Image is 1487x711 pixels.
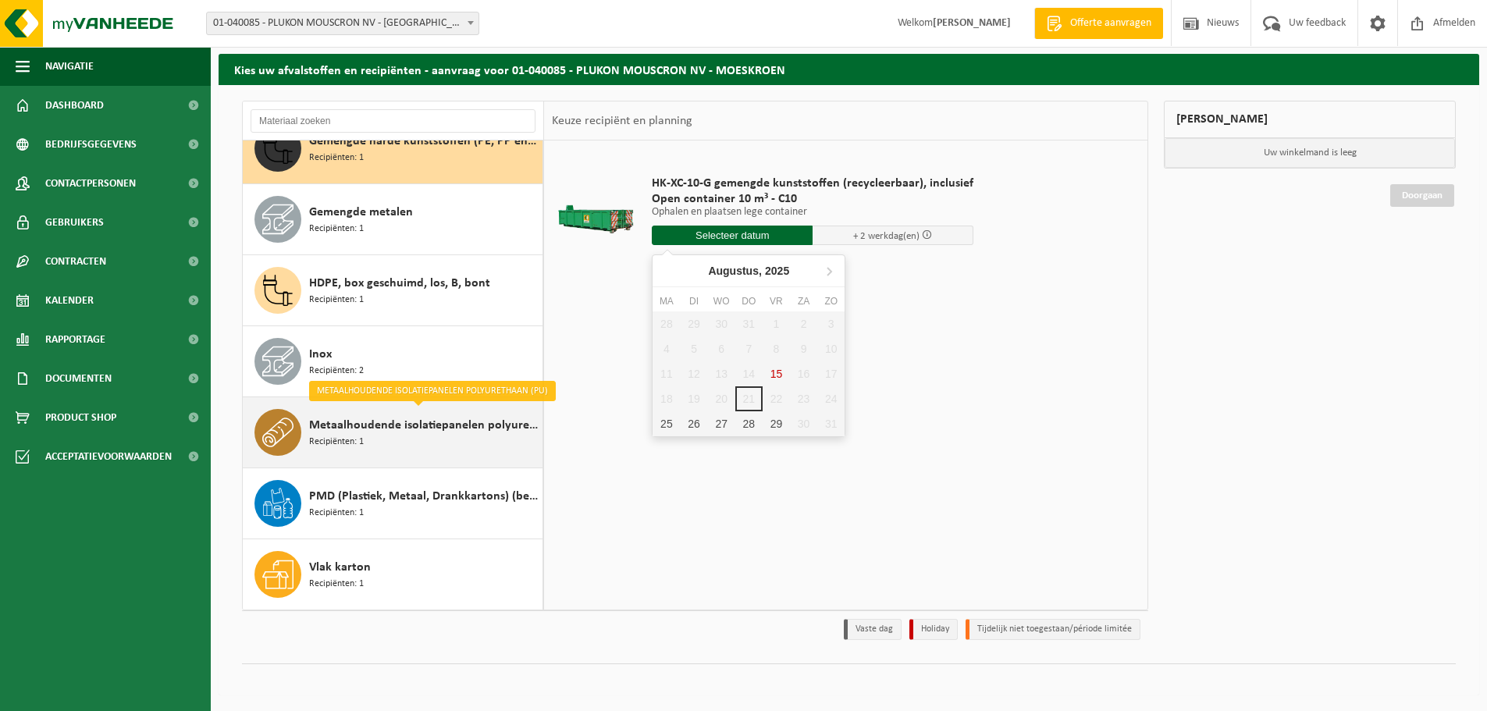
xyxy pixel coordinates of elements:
[309,293,364,308] span: Recipiënten: 1
[45,164,136,203] span: Contactpersonen
[309,364,364,379] span: Recipiënten: 2
[1066,16,1155,31] span: Offerte aanvragen
[309,506,364,521] span: Recipiënten: 1
[652,207,973,218] p: Ophalen en plaatsen lege container
[45,203,104,242] span: Gebruikers
[853,231,920,241] span: + 2 werkdag(en)
[309,435,364,450] span: Recipiënten: 1
[735,411,763,436] div: 28
[243,468,543,539] button: PMD (Plastiek, Metaal, Drankkartons) (bedrijven) Recipiënten: 1
[309,203,413,222] span: Gemengde metalen
[653,293,680,309] div: ma
[790,293,817,309] div: za
[45,242,106,281] span: Contracten
[45,359,112,398] span: Documenten
[544,101,700,140] div: Keuze recipiënt en planning
[309,222,364,236] span: Recipiënten: 1
[653,411,680,436] div: 25
[844,619,902,640] li: Vaste dag
[206,12,479,35] span: 01-040085 - PLUKON MOUSCRON NV - MOESKROEN
[243,184,543,255] button: Gemengde metalen Recipiënten: 1
[309,577,364,592] span: Recipiënten: 1
[765,265,789,276] i: 2025
[909,619,958,640] li: Holiday
[652,191,973,207] span: Open container 10 m³ - C10
[45,437,172,476] span: Acceptatievoorwaarden
[1034,8,1163,39] a: Offerte aanvragen
[243,326,543,397] button: Inox Recipiënten: 2
[708,411,735,436] div: 27
[309,558,371,577] span: Vlak karton
[45,320,105,359] span: Rapportage
[243,539,543,610] button: Vlak karton Recipiënten: 1
[680,293,707,309] div: di
[309,274,490,293] span: HDPE, box geschuimd, los, B, bont
[763,293,790,309] div: vr
[309,487,539,506] span: PMD (Plastiek, Metaal, Drankkartons) (bedrijven)
[735,293,763,309] div: do
[708,293,735,309] div: wo
[45,398,116,437] span: Product Shop
[309,416,539,435] span: Metaalhoudende isolatiepanelen polyurethaan (PU)
[45,86,104,125] span: Dashboard
[652,226,813,245] input: Selecteer datum
[933,17,1011,29] strong: [PERSON_NAME]
[652,176,973,191] span: HK-XC-10-G gemengde kunststoffen (recycleerbaar), inclusief
[219,54,1479,84] h2: Kies uw afvalstoffen en recipiënten - aanvraag voor 01-040085 - PLUKON MOUSCRON NV - MOESKROEN
[45,281,94,320] span: Kalender
[702,258,795,283] div: Augustus,
[1390,184,1454,207] a: Doorgaan
[243,397,543,468] button: Metaalhoudende isolatiepanelen polyurethaan (PU) Recipiënten: 1
[45,47,94,86] span: Navigatie
[966,619,1140,640] li: Tijdelijk niet toegestaan/période limitée
[207,12,478,34] span: 01-040085 - PLUKON MOUSCRON NV - MOESKROEN
[45,125,137,164] span: Bedrijfsgegevens
[309,132,539,151] span: Gemengde harde kunststoffen (PE, PP en PVC), recycleerbaar (industrieel)
[309,151,364,165] span: Recipiënten: 1
[817,293,845,309] div: zo
[763,411,790,436] div: 29
[309,345,332,364] span: Inox
[243,113,543,184] button: Gemengde harde kunststoffen (PE, PP en PVC), recycleerbaar (industrieel) Recipiënten: 1
[1165,138,1455,168] p: Uw winkelmand is leeg
[251,109,535,133] input: Materiaal zoeken
[680,411,707,436] div: 26
[1164,101,1456,138] div: [PERSON_NAME]
[243,255,543,326] button: HDPE, box geschuimd, los, B, bont Recipiënten: 1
